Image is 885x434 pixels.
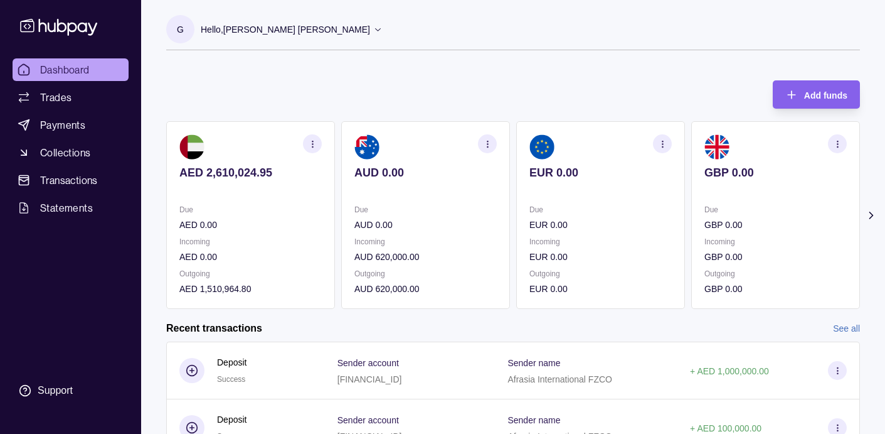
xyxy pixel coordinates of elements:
[179,282,322,296] p: AED 1,510,964.80
[704,250,847,264] p: GBP 0.00
[337,374,402,384] p: [FINANCIAL_ID]
[40,173,98,188] span: Transactions
[507,358,560,368] p: Sender name
[529,134,554,160] img: eu
[833,322,860,335] a: See all
[13,169,129,192] a: Transactions
[40,200,93,215] span: Statements
[704,267,847,281] p: Outgoing
[354,235,497,249] p: Incoming
[704,134,729,160] img: gb
[179,203,322,217] p: Due
[704,282,847,296] p: GBP 0.00
[773,80,860,109] button: Add funds
[690,366,769,376] p: + AED 1,000,000.00
[529,166,672,180] p: EUR 0.00
[13,114,129,136] a: Payments
[13,197,129,219] a: Statements
[38,384,73,398] div: Support
[529,250,672,264] p: EUR 0.00
[13,58,129,81] a: Dashboard
[529,267,672,281] p: Outgoing
[354,282,497,296] p: AUD 620,000.00
[354,218,497,232] p: AUD 0.00
[704,166,847,180] p: GBP 0.00
[179,235,322,249] p: Incoming
[804,90,847,100] span: Add funds
[40,62,90,77] span: Dashboard
[13,86,129,109] a: Trades
[354,250,497,264] p: AUD 620,000.00
[529,235,672,249] p: Incoming
[337,415,399,425] p: Sender account
[217,413,246,426] p: Deposit
[13,377,129,404] a: Support
[354,134,379,160] img: au
[40,117,85,133] span: Payments
[217,355,246,369] p: Deposit
[217,375,245,384] span: Success
[690,423,761,433] p: + AED 100,000.00
[704,203,847,217] p: Due
[179,134,204,160] img: ae
[337,358,399,368] p: Sender account
[529,282,672,296] p: EUR 0.00
[40,145,90,160] span: Collections
[179,166,322,180] p: AED 2,610,024.95
[507,374,612,384] p: Afrasia International FZCO
[179,250,322,264] p: AED 0.00
[704,235,847,249] p: Incoming
[354,203,497,217] p: Due
[704,218,847,232] p: GBP 0.00
[166,322,262,335] h2: Recent transactions
[507,415,560,425] p: Sender name
[201,23,370,36] p: Hello, [PERSON_NAME] [PERSON_NAME]
[354,267,497,281] p: Outgoing
[179,267,322,281] p: Outgoing
[529,218,672,232] p: EUR 0.00
[13,141,129,164] a: Collections
[529,203,672,217] p: Due
[179,218,322,232] p: AED 0.00
[354,166,497,180] p: AUD 0.00
[177,23,184,36] p: G
[40,90,72,105] span: Trades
